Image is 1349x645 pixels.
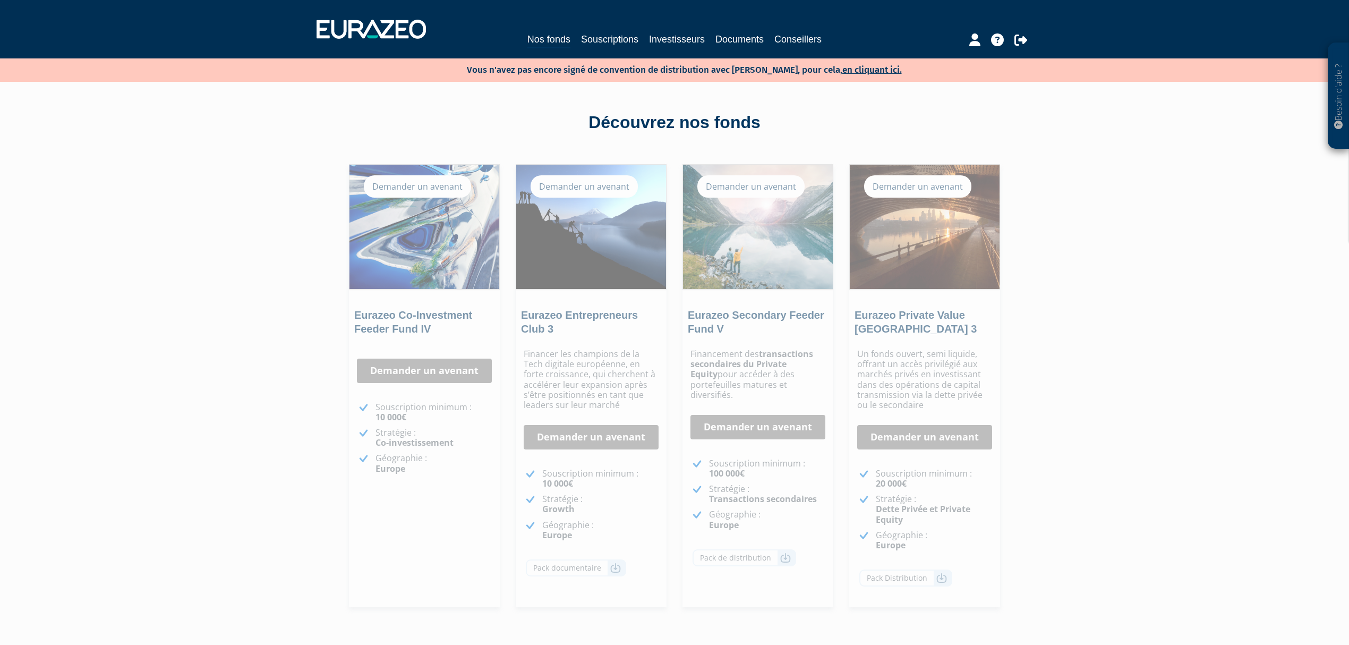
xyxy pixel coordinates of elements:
[364,175,471,198] div: Demander un avenant
[375,402,492,422] p: Souscription minimum :
[709,459,825,479] p: Souscription minimum :
[1333,48,1345,144] p: Besoin d'aide ?
[531,175,638,198] div: Demander un avenant
[524,349,659,410] p: Financer les champions de la Tech digitale européenne, en forte croissance, qui cherchent à accél...
[524,425,659,449] a: Demander un avenant
[375,411,406,423] strong: 10 000€
[375,428,492,448] p: Stratégie :
[693,549,796,566] a: Pack de distribution
[357,359,492,383] a: Demander un avenant
[317,20,426,39] img: 1732889491-logotype_eurazeo_blanc_rvb.png
[842,64,902,75] a: en cliquant ici.
[774,32,822,47] a: Conseillers
[690,349,825,400] p: Financement des pour accéder à des portefeuilles matures et diversifiés.
[715,32,764,47] a: Documents
[542,520,659,540] p: Géographie :
[876,494,992,525] p: Stratégie :
[649,32,705,47] a: Investisseurs
[542,469,659,489] p: Souscription minimum :
[697,175,805,198] div: Demander un avenant
[855,309,977,335] a: Eurazeo Private Value [GEOGRAPHIC_DATA] 3
[683,165,833,289] img: Eurazeo Secondary Feeder Fund V
[349,165,499,289] img: Eurazeo Co-Investment Feeder Fund IV
[864,175,971,198] div: Demander un avenant
[688,309,824,335] a: Eurazeo Secondary Feeder Fund V
[542,529,572,541] strong: Europe
[542,494,659,514] p: Stratégie :
[859,570,952,587] a: Pack Distribution
[876,478,907,489] strong: 20 000€
[876,539,906,551] strong: Europe
[542,503,575,515] strong: Growth
[876,469,992,489] p: Souscription minimum :
[372,111,977,135] div: Découvrez nos fonds
[516,165,666,289] img: Eurazeo Entrepreneurs Club 3
[354,309,472,335] a: Eurazeo Co-Investment Feeder Fund IV
[690,348,813,380] strong: transactions secondaires du Private Equity
[850,165,1000,289] img: Eurazeo Private Value Europe 3
[876,530,992,550] p: Géographie :
[709,510,825,530] p: Géographie :
[690,415,825,439] a: Demander un avenant
[876,503,970,525] strong: Dette Privée et Private Equity
[857,349,992,410] p: Un fonds ouvert, semi liquide, offrant un accès privilégié aux marchés privés en investissant dan...
[436,61,902,77] p: Vous n'avez pas encore signé de convention de distribution avec [PERSON_NAME], pour cela,
[709,493,817,505] strong: Transactions secondaires
[521,309,638,335] a: Eurazeo Entrepreneurs Club 3
[527,32,570,48] a: Nos fonds
[526,559,626,576] a: Pack documentaire
[709,468,745,479] strong: 100 000€
[542,478,573,489] strong: 10 000€
[709,484,825,504] p: Stratégie :
[581,32,638,47] a: Souscriptions
[709,519,739,531] strong: Europe
[375,437,454,448] strong: Co-investissement
[375,453,492,473] p: Géographie :
[857,425,992,449] a: Demander un avenant
[375,463,405,474] strong: Europe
